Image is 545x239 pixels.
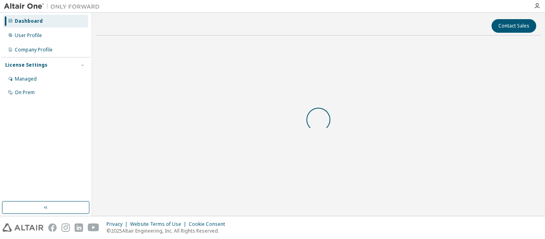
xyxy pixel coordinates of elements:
img: youtube.svg [88,223,99,232]
div: Dashboard [15,18,43,24]
button: Contact Sales [492,19,536,33]
div: Company Profile [15,47,53,53]
div: Cookie Consent [189,221,230,227]
img: altair_logo.svg [2,223,43,232]
img: instagram.svg [61,223,70,232]
div: License Settings [5,62,47,68]
div: Privacy [107,221,130,227]
div: User Profile [15,32,42,39]
div: Website Terms of Use [130,221,189,227]
p: © 2025 Altair Engineering, Inc. All Rights Reserved. [107,227,230,234]
img: linkedin.svg [75,223,83,232]
img: facebook.svg [48,223,57,232]
img: Altair One [4,2,104,10]
div: On Prem [15,89,35,96]
div: Managed [15,76,37,82]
